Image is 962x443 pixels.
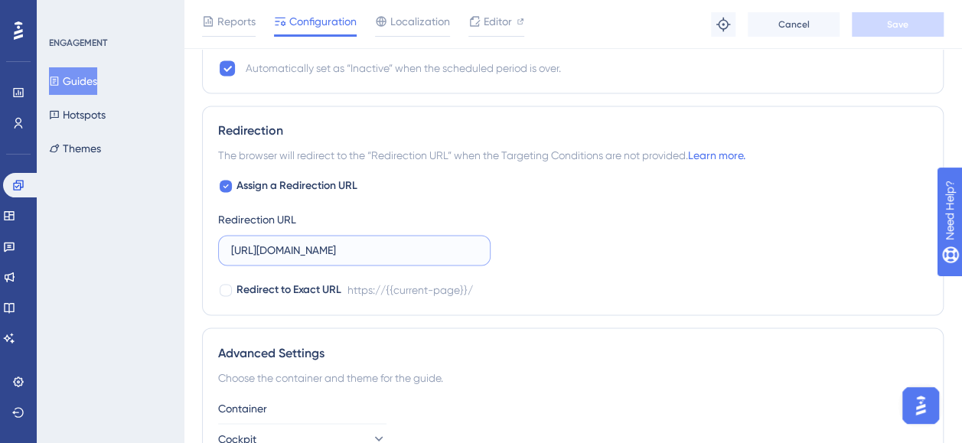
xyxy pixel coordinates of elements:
button: Themes [49,135,101,162]
span: Save [887,18,908,31]
div: Redirection [218,122,928,140]
input: https://www.example.com/ [231,242,478,259]
button: Save [852,12,944,37]
button: Hotspots [49,101,106,129]
button: Cancel [748,12,840,37]
span: Cancel [778,18,810,31]
span: Redirect to Exact URL [236,281,341,299]
div: Automatically set as “Inactive” when the scheduled period is over. [246,59,561,77]
span: The browser will redirect to the “Redirection URL” when the Targeting Conditions are not provided. [218,146,745,164]
span: Editor [484,12,512,31]
span: Assign a Redirection URL [236,177,357,195]
div: https://{{current-page}}/ [347,281,473,299]
span: Configuration [289,12,357,31]
div: ENGAGEMENT [49,37,107,49]
div: Container [218,399,928,417]
div: Redirection URL [218,210,296,229]
a: Learn more. [688,149,745,161]
span: Localization [390,12,450,31]
div: Advanced Settings [218,344,928,362]
div: Choose the container and theme for the guide. [218,368,928,386]
iframe: UserGuiding AI Assistant Launcher [898,383,944,428]
button: Guides [49,67,97,95]
span: Need Help? [36,4,96,22]
span: Reports [217,12,256,31]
